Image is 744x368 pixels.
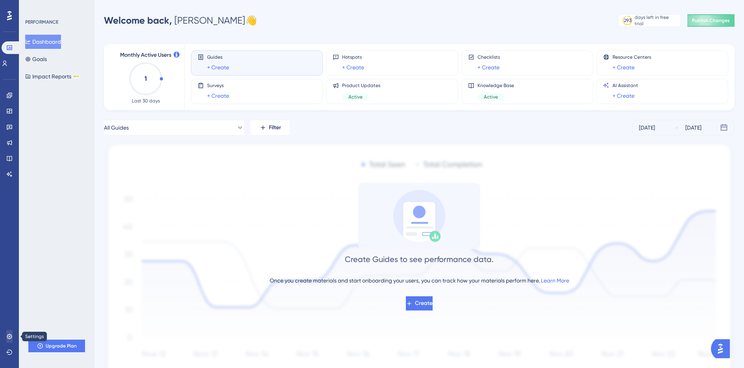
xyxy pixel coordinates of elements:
[685,123,701,132] div: [DATE]
[415,299,433,308] span: Create
[104,15,172,26] span: Welcome back,
[624,17,631,24] div: 293
[342,82,380,89] span: Product Updates
[348,94,363,100] span: Active
[711,337,735,361] iframe: UserGuiding AI Assistant Launcher
[613,54,651,60] span: Resource Centers
[207,63,229,72] a: + Create
[73,74,80,78] div: BETA
[639,123,655,132] div: [DATE]
[25,35,61,49] button: Dashboard
[613,82,638,89] span: AI Assistant
[250,120,290,136] button: Filter
[207,91,229,100] a: + Create
[613,63,635,72] a: + Create
[477,63,500,72] a: + Create
[692,17,730,24] span: Publish Changes
[635,14,678,27] div: days left in free trial
[207,82,229,89] span: Surveys
[144,75,147,82] text: 1
[132,98,160,104] span: Last 30 days
[104,120,244,136] button: All Guides
[270,276,569,285] div: Once you create materials and start onboarding your users, you can track how your materials perfo...
[104,14,257,27] div: [PERSON_NAME] 👋
[28,340,85,352] button: Upgrade Plan
[477,82,514,89] span: Knowledge Base
[25,52,47,66] button: Goals
[613,91,635,100] a: + Create
[541,277,569,284] a: Learn More
[46,343,77,349] span: Upgrade Plan
[484,94,498,100] span: Active
[345,254,494,265] div: Create Guides to see performance data.
[406,296,433,310] button: Create
[120,50,171,60] span: Monthly Active Users
[104,123,129,132] span: All Guides
[687,14,735,27] button: Publish Changes
[477,54,500,60] span: Checklists
[25,69,80,84] button: Impact ReportsBETA
[342,63,364,72] a: + Create
[25,19,58,25] div: PERFORMANCE
[269,123,281,132] span: Filter
[342,54,364,60] span: Hotspots
[207,54,229,60] span: Guides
